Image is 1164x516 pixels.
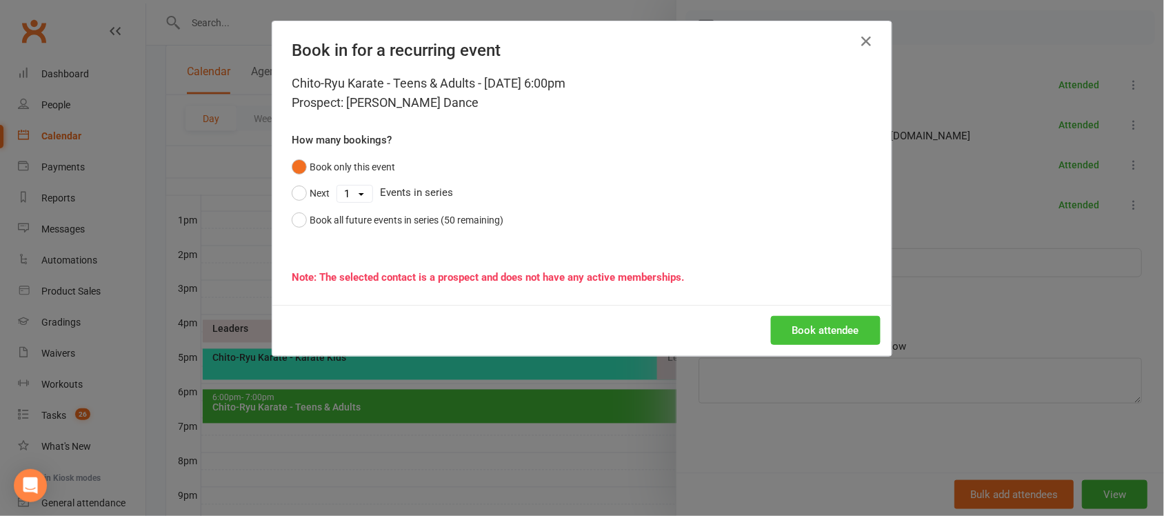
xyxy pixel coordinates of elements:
div: Note: The selected contact is a prospect and does not have any active memberships. [292,269,872,286]
label: How many bookings? [292,132,392,148]
button: Book all future events in series (50 remaining) [292,207,503,233]
button: Next [292,180,330,206]
div: Open Intercom Messenger [14,469,47,502]
div: Book all future events in series (50 remaining) [310,212,503,228]
button: Book attendee [771,316,881,345]
button: Book only this event [292,154,395,180]
div: Events in series [292,180,872,206]
div: Chito-Ryu Karate - Teens & Adults - [DATE] 6:00pm Prospect: [PERSON_NAME] Dance [292,74,872,112]
h4: Book in for a recurring event [292,41,872,60]
button: Close [856,30,878,52]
